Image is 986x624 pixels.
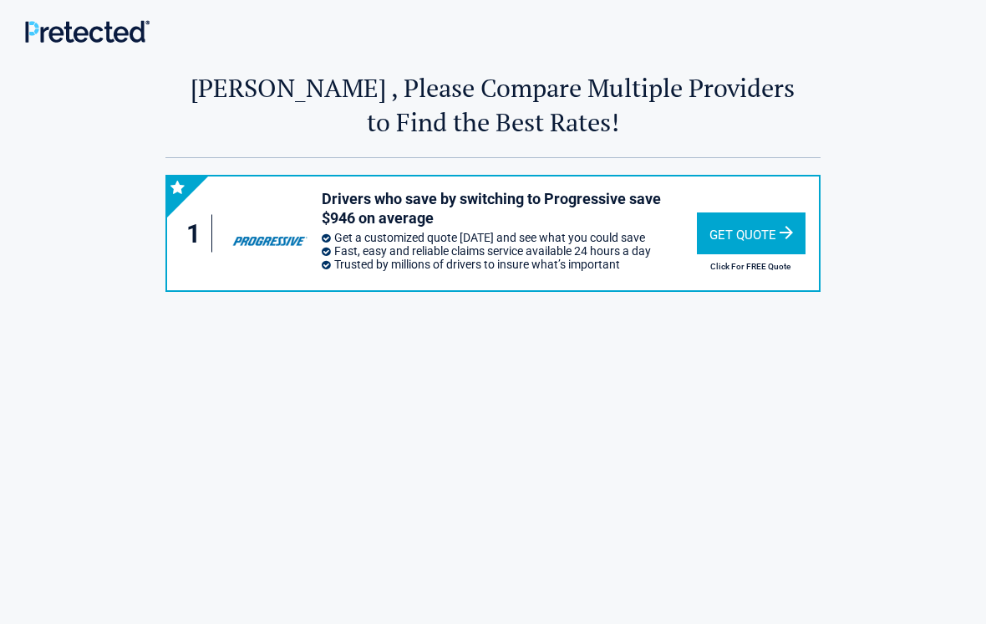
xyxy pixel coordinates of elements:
[322,231,697,244] li: Get a customized quote [DATE] and see what you could save
[322,244,697,258] li: Fast, easy and reliable claims service available 24 hours a day
[184,215,212,253] div: 1
[697,262,804,271] h2: Click For FREE Quote
[226,212,313,254] img: progressive's logo
[697,212,806,254] div: Get Quote
[322,189,697,228] h3: Drivers who save by switching to Progressive save $946 on average
[25,20,150,43] img: Main Logo
[165,70,820,139] h2: [PERSON_NAME] , Please Compare Multiple Providers to Find the Best Rates!
[322,258,697,271] li: Trusted by millions of drivers to insure what’s important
